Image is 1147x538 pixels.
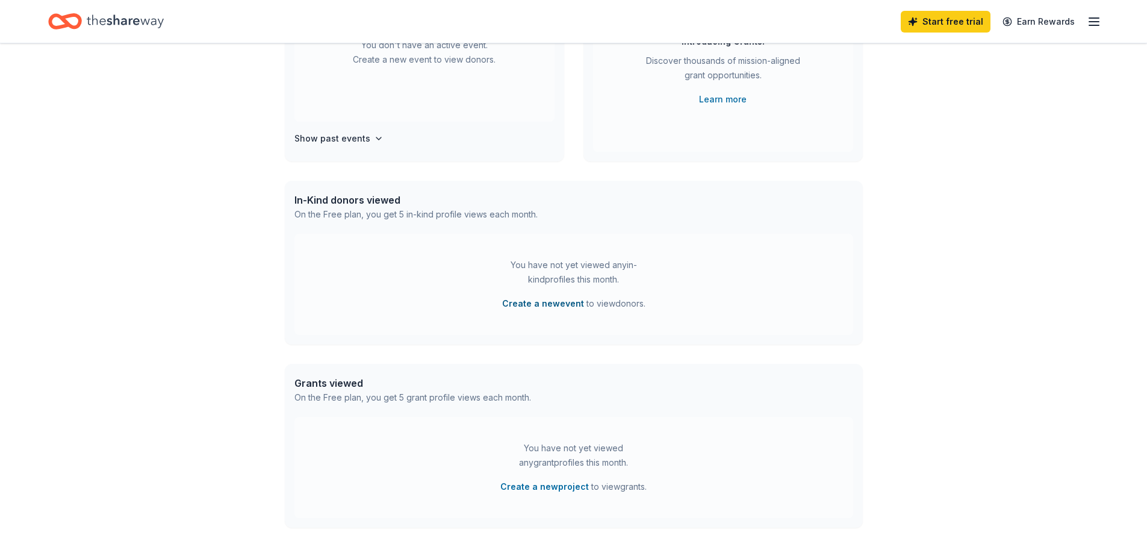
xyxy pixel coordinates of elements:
[294,207,538,222] div: On the Free plan, you get 5 in-kind profile views each month.
[500,480,589,494] button: Create a newproject
[500,480,647,494] span: to view grants .
[502,296,645,311] span: to view donors .
[294,193,538,207] div: In-Kind donors viewed
[699,92,747,107] a: Learn more
[499,441,649,470] div: You have not yet viewed any grant profiles this month.
[294,376,531,390] div: Grants viewed
[48,7,164,36] a: Home
[901,11,990,33] a: Start free trial
[499,258,649,287] div: You have not yet viewed any in-kind profiles this month.
[294,131,384,146] button: Show past events
[641,54,805,87] div: Discover thousands of mission-aligned grant opportunities.
[294,390,531,405] div: On the Free plan, you get 5 grant profile views each month.
[995,11,1082,33] a: Earn Rewards
[502,296,584,311] button: Create a newevent
[294,131,370,146] h4: Show past events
